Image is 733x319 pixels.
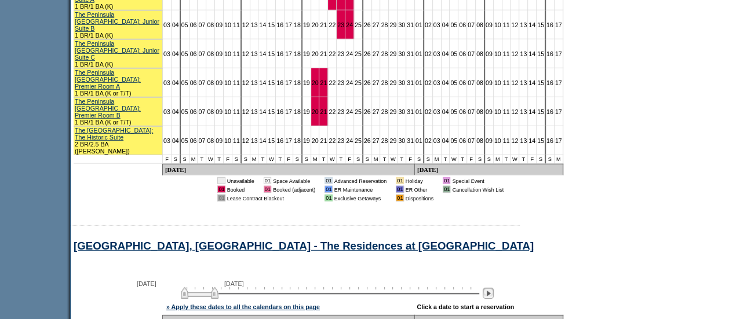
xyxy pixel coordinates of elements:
a: 09 [216,50,223,57]
td: M [494,155,502,164]
a: 08 [207,21,214,28]
a: 02 [425,21,432,28]
a: 04 [442,79,449,86]
a: 10 [224,50,231,57]
a: 03 [433,21,440,28]
a: 21 [320,108,327,115]
a: 17 [555,21,562,28]
td: T [380,155,389,164]
a: 15 [268,21,275,28]
a: 05 [181,137,188,144]
a: 02 [425,108,432,115]
a: 31 [407,137,414,144]
a: 11 [503,137,510,144]
a: 16 [546,79,553,86]
a: 14 [528,108,535,115]
a: 07 [198,79,205,86]
a: 06 [190,108,197,115]
a: 17 [285,21,292,28]
a: 31 [407,108,414,115]
td: 01 [264,177,271,184]
a: 12 [511,137,518,144]
a: 02 [425,50,432,57]
a: 26 [364,50,371,57]
a: 13 [251,108,258,115]
a: 27 [373,108,380,115]
a: 20 [312,79,319,86]
td: 1 BR/1 BA (K) [74,10,163,39]
a: 06 [459,137,466,144]
a: 29 [389,21,396,28]
a: 13 [520,137,527,144]
a: 06 [190,79,197,86]
a: 13 [251,50,258,57]
td: Unavailable [227,177,254,184]
a: 16 [276,50,283,57]
a: 04 [172,79,179,86]
td: S [232,155,242,164]
a: 06 [459,21,466,28]
td: S [354,155,363,164]
a: 03 [433,79,440,86]
a: » Apply these dates to all the calendars on this page [166,303,320,310]
a: 06 [459,50,466,57]
a: 30 [398,137,405,144]
td: S [363,155,372,164]
a: 20 [312,137,319,144]
a: 01 [415,21,422,28]
a: 07 [198,108,205,115]
td: M [189,155,198,164]
a: 21 [320,50,327,57]
a: 05 [181,21,188,28]
td: S [181,155,189,164]
a: 07 [468,50,475,57]
a: 11 [503,50,510,57]
a: 08 [476,21,483,28]
a: 30 [398,108,405,115]
a: 10 [494,137,501,144]
a: 01 [415,79,422,86]
a: 20 [312,108,319,115]
a: 27 [373,137,380,144]
a: 29 [389,79,396,86]
a: 08 [476,108,483,115]
a: 24 [346,21,353,28]
td: 1 BR/1 BA (K or T/T) [74,68,163,97]
td: S [424,155,433,164]
a: 14 [528,79,535,86]
a: 19 [303,79,310,86]
td: F [406,155,415,164]
a: 08 [207,137,214,144]
td: T [215,155,224,164]
a: 09 [486,137,493,144]
a: 14 [528,137,535,144]
a: 07 [468,79,475,86]
a: 15 [537,79,544,86]
a: 30 [398,21,405,28]
a: 04 [172,137,179,144]
a: 27 [373,79,380,86]
a: 06 [459,108,466,115]
a: 14 [259,108,266,115]
a: 17 [555,137,562,144]
a: 07 [468,108,475,115]
a: 17 [555,50,562,57]
a: 18 [294,79,301,86]
a: 16 [546,50,553,57]
a: 01 [415,108,422,115]
a: 18 [294,50,301,57]
a: 28 [381,137,388,144]
a: 17 [285,50,292,57]
td: F [224,155,232,164]
a: 25 [355,137,362,144]
a: 22 [329,50,335,57]
td: T [258,155,267,164]
td: T [398,155,406,164]
a: 19 [303,21,310,28]
td: F [528,155,537,164]
a: 15 [537,50,544,57]
a: 26 [364,79,371,86]
a: 23 [337,137,344,144]
td: T [319,155,328,164]
td: F [285,155,293,164]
